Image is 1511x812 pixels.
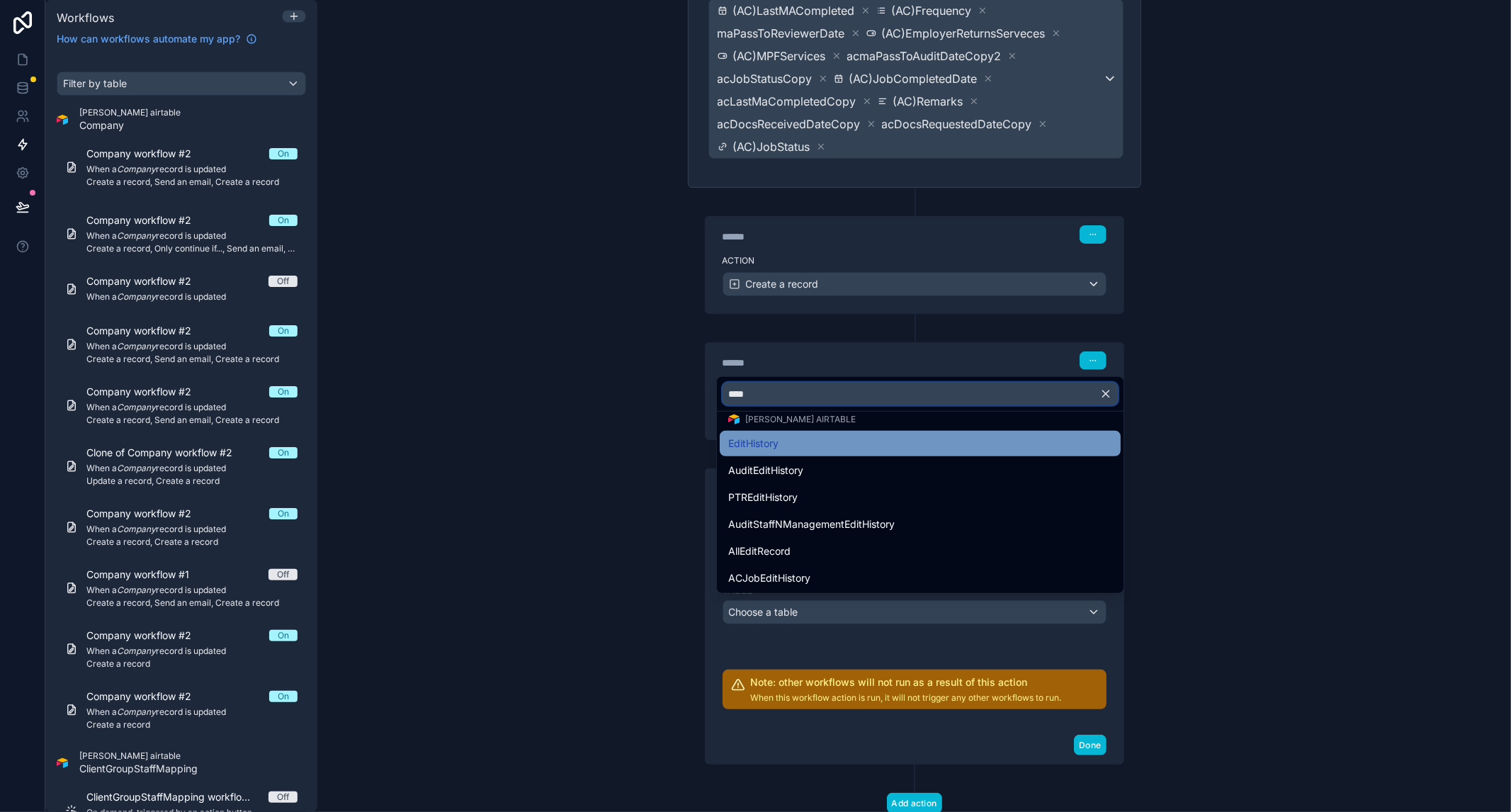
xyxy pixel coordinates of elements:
span: [PERSON_NAME] airtable [745,414,856,425]
span: AuditEditHistory [728,462,803,479]
span: ACJobEditHistory [728,570,810,587]
img: Airtable Logo [728,414,740,425]
span: AllEditRecord [728,543,791,560]
span: PTREditHistory [728,489,798,506]
span: AuditStaffNManagementEditHistory [728,516,895,533]
span: EditHistory [728,435,779,452]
